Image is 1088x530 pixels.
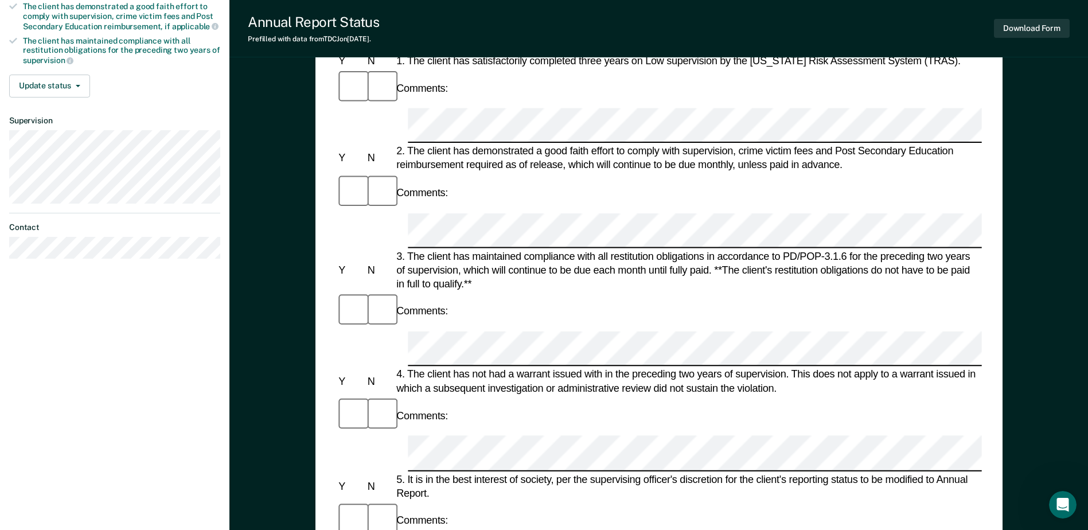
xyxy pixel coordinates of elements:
div: 5. It is in the best interest of society, per the supervising officer's discretion for the client... [394,472,982,500]
div: 2. The client has demonstrated a good faith effort to comply with supervision, crime victim fees ... [394,145,982,172]
div: Y [336,479,365,493]
div: N [365,375,393,388]
div: Comments: [394,409,450,423]
div: Y [336,151,365,165]
div: The client has maintained compliance with all restitution obligations for the preceding two years of [23,36,220,65]
div: Comments: [394,186,450,200]
div: Y [336,375,365,388]
div: Comments: [394,513,450,527]
div: Prefilled with data from TDCJ on [DATE] . [248,35,379,43]
div: 3. The client has maintained compliance with all restitution obligations in accordance to PD/POP-... [394,249,982,291]
button: Download Form [994,19,1070,38]
div: N [365,479,393,493]
dt: Supervision [9,116,220,126]
iframe: Intercom live chat [1049,491,1077,519]
div: Y [336,54,365,68]
button: Update status [9,75,90,98]
dt: Contact [9,223,220,232]
div: Comments: [394,304,450,318]
div: N [365,151,393,165]
div: N [365,54,393,68]
div: 1. The client has satisfactorily completed three years on Low supervision by the [US_STATE] Risk ... [394,54,982,68]
div: Comments: [394,81,450,95]
div: 4. The client has not had a warrant issued with in the preceding two years of supervision. This d... [394,368,982,395]
div: N [365,263,393,277]
div: Annual Report Status [248,14,379,30]
span: applicable [172,22,219,31]
span: supervision [23,56,73,65]
div: Y [336,263,365,277]
div: The client has demonstrated a good faith effort to comply with supervision, crime victim fees and... [23,2,220,31]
